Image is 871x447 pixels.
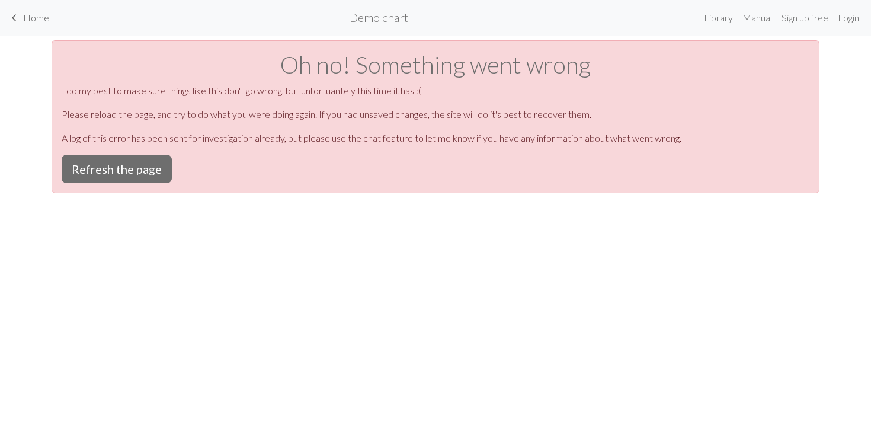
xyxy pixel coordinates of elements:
a: Home [7,8,49,28]
p: A log of this error has been sent for investigation already, but please use the chat feature to l... [62,131,809,145]
a: Manual [738,6,777,30]
button: Refresh the page [62,155,172,183]
span: keyboard_arrow_left [7,9,21,26]
span: Home [23,12,49,23]
h2: Demo chart [350,11,408,24]
a: Login [833,6,864,30]
h1: Oh no! Something went wrong [62,50,809,79]
a: Library [699,6,738,30]
p: I do my best to make sure things like this don't go wrong, but unfortuantely this time it has :( [62,84,809,98]
a: Sign up free [777,6,833,30]
p: Please reload the page, and try to do what you were doing again. If you had unsaved changes, the ... [62,107,809,122]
